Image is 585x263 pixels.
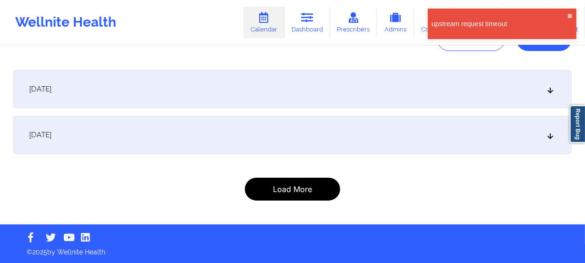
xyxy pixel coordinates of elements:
button: close [567,12,573,20]
a: Prescribers [330,7,377,38]
a: Report Bug [570,105,585,143]
span: [DATE] [29,84,51,94]
a: Calendar [243,7,284,38]
a: Admins [377,7,414,38]
a: Coaches [414,7,454,38]
a: Dashboard [284,7,330,38]
span: [DATE] [29,130,51,140]
p: © 2025 by Wellnite Health [20,241,565,257]
button: Load More [245,178,340,201]
div: upstream request timeout [432,19,567,29]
